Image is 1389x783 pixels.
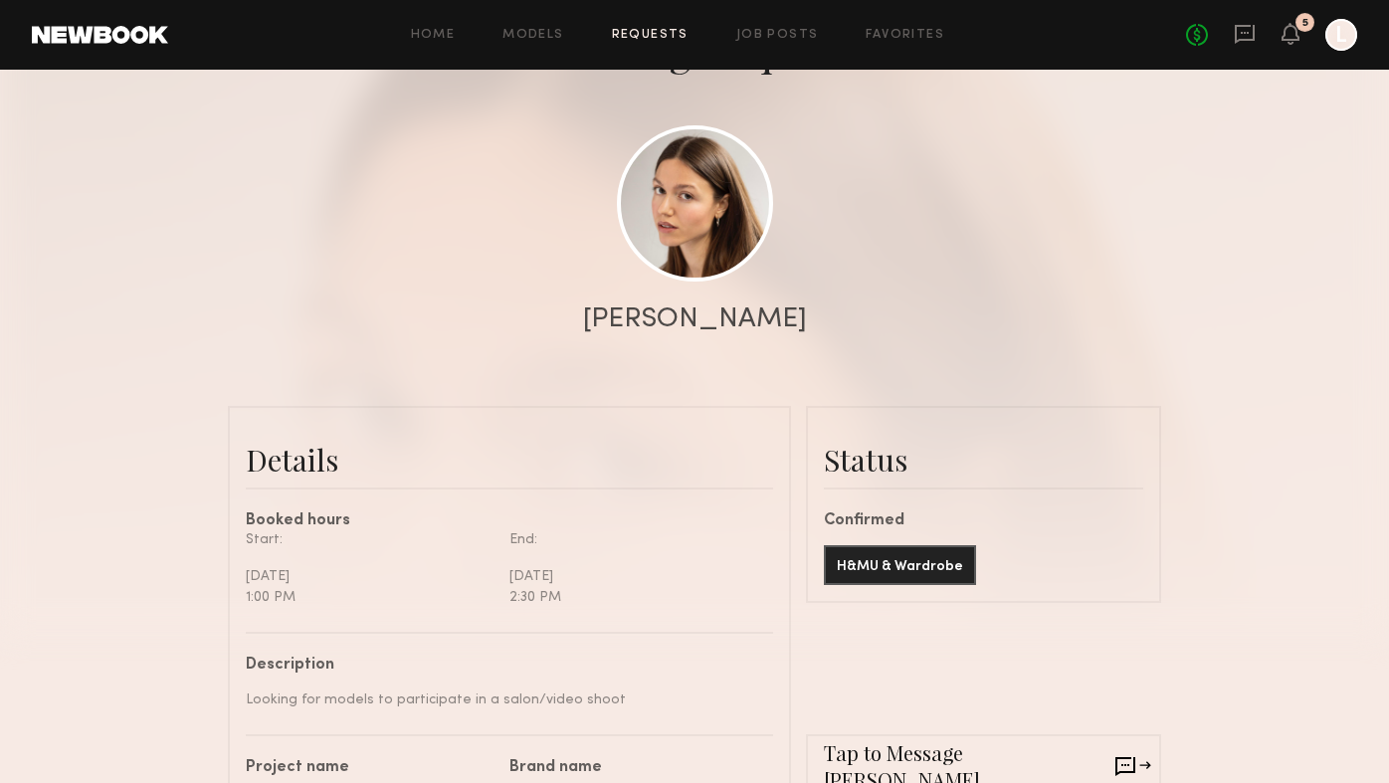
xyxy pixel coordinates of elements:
[509,566,758,587] div: [DATE]
[502,29,563,42] a: Models
[246,760,495,776] div: Project name
[824,440,1143,480] div: Status
[509,529,758,550] div: End:
[246,513,773,529] div: Booked hours
[246,440,773,480] div: Details
[246,529,495,550] div: Start:
[509,760,758,776] div: Brand name
[411,29,456,42] a: Home
[583,305,807,333] div: [PERSON_NAME]
[824,545,976,585] button: H&MU & Wardrobe
[509,587,758,608] div: 2:30 PM
[1302,18,1308,29] div: 5
[612,29,689,42] a: Requests
[246,566,495,587] div: [DATE]
[866,29,944,42] a: Favorites
[1325,19,1357,51] a: L
[246,689,758,710] div: Looking for models to participate in a salon/video shoot
[246,658,758,674] div: Description
[736,29,819,42] a: Job Posts
[824,513,1143,529] div: Confirmed
[246,587,495,608] div: 1:00 PM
